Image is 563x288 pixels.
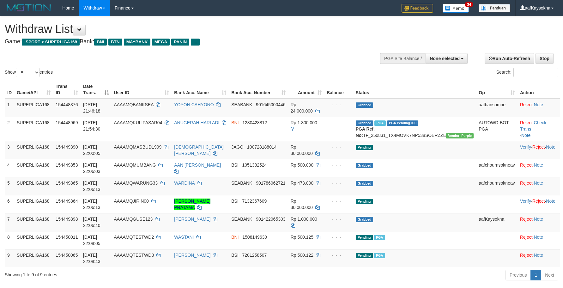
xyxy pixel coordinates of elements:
[356,253,373,258] span: Pending
[56,102,78,107] span: 154448376
[242,120,267,125] span: Copy 1280428812 to clipboard
[374,235,385,240] span: Marked by aafmaleo
[114,102,153,107] span: AAAAMQBANKSEA
[356,235,373,240] span: Pending
[231,235,239,240] span: BNI
[546,199,555,204] a: Note
[356,126,375,138] b: PGA Ref. No:
[256,181,285,186] span: Copy 901786062721 to clipboard
[327,198,351,204] div: - - -
[518,159,560,177] td: ·
[242,199,267,204] span: Copy 7132367609 to clipboard
[152,39,170,46] span: MEGA
[231,144,243,150] span: JAGO
[56,253,78,258] span: 154450065
[291,162,313,168] span: Rp 500.000
[83,253,100,264] span: [DATE] 22:08:43
[114,253,154,258] span: AAAAMQTESTWD8
[174,120,219,125] a: ANUGERAH HARI ADI
[174,144,224,156] a: [DEMOGRAPHIC_DATA][PERSON_NAME]
[5,231,14,249] td: 8
[291,120,317,125] span: Rp 1.300.000
[356,217,373,222] span: Grabbed
[534,102,543,107] a: Note
[56,120,78,125] span: 154448969
[291,199,313,210] span: Rp 30.000.000
[546,144,555,150] a: Note
[5,68,53,77] label: Show entries
[521,133,531,138] a: Note
[174,102,214,107] a: YOYON CAHYONO
[327,180,351,186] div: - - -
[124,39,150,46] span: MAYBANK
[256,102,285,107] span: Copy 901645000446 to clipboard
[56,217,78,222] span: 154449898
[5,141,14,159] td: 3
[83,102,100,113] span: [DATE] 21:46:18
[520,217,533,222] a: Reject
[174,253,210,258] a: [PERSON_NAME]
[5,81,14,99] th: ID
[14,195,53,213] td: SUPERLIGA168
[356,102,373,108] span: Grabbed
[496,68,558,77] label: Search:
[520,120,533,125] a: Reject
[327,119,351,126] div: - - -
[5,39,369,45] h4: Game: Bank:
[172,81,229,99] th: Bank Acc. Name: activate to sort column ascending
[56,235,78,240] span: 154450011
[14,213,53,231] td: SUPERLIGA168
[476,81,518,99] th: Op: activate to sort column ascending
[353,117,476,141] td: TF_250831_TX4MOVK7NP538SOERZZE
[114,217,153,222] span: AAAAMQGUSE123
[174,181,195,186] a: WARDINA
[476,159,518,177] td: aafchournsokneav
[485,53,534,64] a: Run Auto-Refresh
[256,217,285,222] span: Copy 901422065303 to clipboard
[513,68,558,77] input: Search:
[229,81,288,99] th: Bank Acc. Number: activate to sort column ascending
[14,177,53,195] td: SUPERLIGA168
[56,144,78,150] span: 154449390
[5,99,14,117] td: 1
[231,199,239,204] span: BSI
[83,181,100,192] span: [DATE] 22:06:13
[14,117,53,141] td: SUPERLIGA168
[356,199,373,204] span: Pending
[476,213,518,231] td: aafKaysokna
[114,162,156,168] span: AAAAMQMUMBANG
[520,120,546,132] a: Check Trans
[356,145,373,150] span: Pending
[443,4,469,13] img: Button%20Memo.svg
[532,199,545,204] a: Reject
[505,270,531,280] a: Previous
[83,217,100,228] span: [DATE] 22:06:40
[231,120,239,125] span: BNI
[353,81,476,99] th: Status
[380,53,426,64] div: PGA Site Balance /
[14,231,53,249] td: SUPERLIGA168
[16,68,39,77] select: Showentries
[5,213,14,231] td: 7
[520,253,533,258] a: Reject
[83,120,100,132] span: [DATE] 21:54:30
[374,120,385,126] span: Marked by aafchhiseyha
[476,117,518,141] td: AUTOWD-BOT-PGA
[430,56,460,61] span: None selected
[356,163,373,168] span: Grabbed
[111,81,172,99] th: User ID: activate to sort column ascending
[291,181,313,186] span: Rp 473.000
[242,162,267,168] span: Copy 1051382524 to clipboard
[518,81,560,99] th: Action
[174,162,221,168] a: AAN [PERSON_NAME]
[465,2,473,7] span: 34
[5,177,14,195] td: 5
[291,144,313,156] span: Rp 30.000.000
[476,177,518,195] td: aafchournsokneav
[520,144,531,150] a: Verify
[174,217,210,222] a: [PERSON_NAME]
[114,144,161,150] span: AAAAMQMASBUD1999
[534,162,543,168] a: Note
[518,99,560,117] td: ·
[520,199,531,204] a: Verify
